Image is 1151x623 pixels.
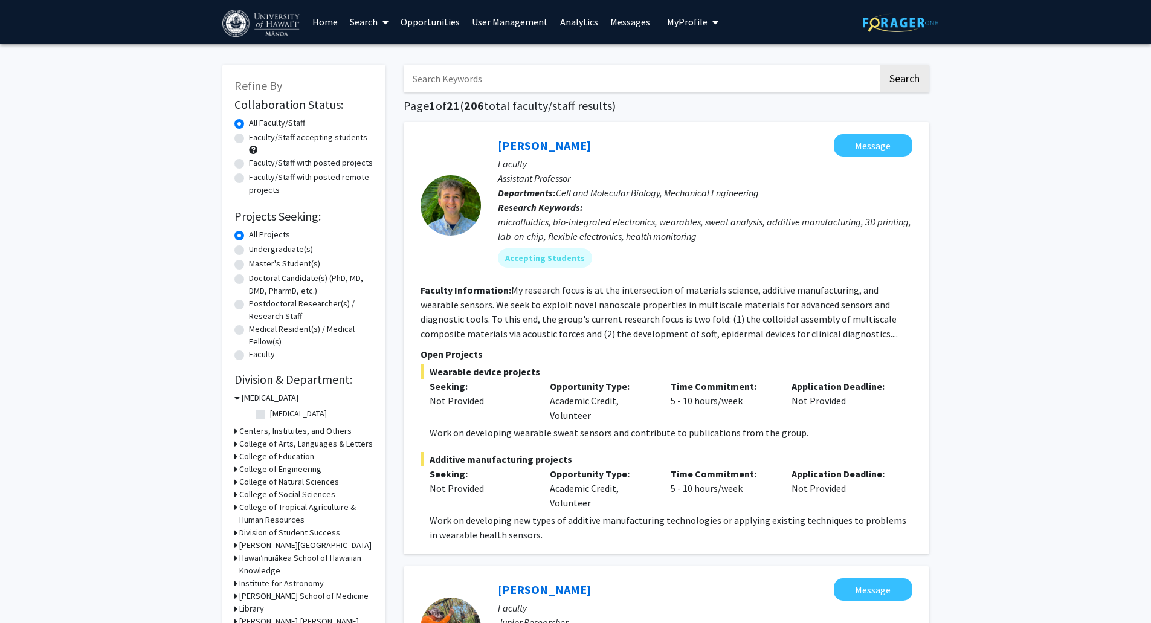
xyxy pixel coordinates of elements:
div: Not Provided [430,393,532,408]
label: Medical Resident(s) / Medical Fellow(s) [249,323,373,348]
label: Postdoctoral Researcher(s) / Research Staff [249,297,373,323]
h2: Projects Seeking: [234,209,373,224]
button: Message Tyler Ray [834,134,912,157]
p: Seeking: [430,466,532,481]
h3: [PERSON_NAME][GEOGRAPHIC_DATA] [239,539,372,552]
h3: Centers, Institutes, and Others [239,425,352,437]
div: Academic Credit, Volunteer [541,466,662,510]
p: Open Projects [421,347,912,361]
img: ForagerOne Logo [863,13,938,32]
div: 5 - 10 hours/week [662,379,782,422]
a: Opportunities [395,1,466,43]
label: Faculty/Staff with posted projects [249,157,373,169]
span: Cell and Molecular Biology, Mechanical Engineering [556,187,759,199]
div: Not Provided [430,481,532,495]
span: My Profile [667,16,708,28]
label: Undergraduate(s) [249,243,313,256]
h3: Division of Student Success [239,526,340,539]
button: Message Linden Schneider [834,578,912,601]
label: Faculty/Staff with posted remote projects [249,171,373,196]
a: Home [306,1,344,43]
img: University of Hawaiʻi at Mānoa Logo [222,10,302,37]
h1: Page of ( total faculty/staff results) [404,98,929,113]
a: Search [344,1,395,43]
span: Refine By [234,78,282,93]
div: microfluidics, bio-integrated electronics, wearables, sweat analysis, additive manufacturing, 3D ... [498,215,912,244]
span: Additive manufacturing projects [421,452,912,466]
h3: [MEDICAL_DATA] [242,392,298,404]
label: Faculty/Staff accepting students [249,131,367,144]
p: Work on developing new types of additive manufacturing technologies or applying existing techniqu... [430,513,912,542]
b: Faculty Information: [421,284,511,296]
p: Assistant Professor [498,171,912,186]
label: Faculty [249,348,275,361]
h3: College of Arts, Languages & Letters [239,437,373,450]
h3: [PERSON_NAME] School of Medicine [239,590,369,602]
span: 1 [429,98,436,113]
b: Departments: [498,187,556,199]
p: Time Commitment: [671,466,773,481]
a: [PERSON_NAME] [498,582,591,597]
a: Messages [604,1,656,43]
h3: College of Natural Sciences [239,476,339,488]
span: 21 [447,98,460,113]
h3: Hawaiʻinuiākea School of Hawaiian Knowledge [239,552,373,577]
iframe: Chat [9,569,51,614]
label: Doctoral Candidate(s) (PhD, MD, DMD, PharmD, etc.) [249,272,373,297]
div: Not Provided [782,379,903,422]
p: Opportunity Type: [550,466,653,481]
h2: Collaboration Status: [234,97,373,112]
mat-chip: Accepting Students [498,248,592,268]
a: User Management [466,1,554,43]
p: Application Deadline: [792,379,894,393]
p: Opportunity Type: [550,379,653,393]
h3: Library [239,602,264,615]
input: Search Keywords [404,65,878,92]
button: Search [880,65,929,92]
label: All Faculty/Staff [249,117,305,129]
p: Seeking: [430,379,532,393]
p: Faculty [498,601,912,615]
h3: Institute for Astronomy [239,577,324,590]
h3: College of Education [239,450,314,463]
p: Faculty [498,157,912,171]
h3: College of Social Sciences [239,488,335,501]
p: Time Commitment: [671,379,773,393]
fg-read-more: My research focus is at the intersection of materials science, additive manufacturing, and wearab... [421,284,898,340]
div: 5 - 10 hours/week [662,466,782,510]
div: Academic Credit, Volunteer [541,379,662,422]
b: Research Keywords: [498,201,583,213]
label: All Projects [249,228,290,241]
p: Application Deadline: [792,466,894,481]
p: Work on developing wearable sweat sensors and contribute to publications from the group. [430,425,912,440]
span: 206 [464,98,484,113]
h3: College of Tropical Agriculture & Human Resources [239,501,373,526]
h3: College of Engineering [239,463,321,476]
label: [MEDICAL_DATA] [270,407,327,420]
span: Wearable device projects [421,364,912,379]
h2: Division & Department: [234,372,373,387]
div: Not Provided [782,466,903,510]
a: Analytics [554,1,604,43]
a: [PERSON_NAME] [498,138,591,153]
label: Master's Student(s) [249,257,320,270]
